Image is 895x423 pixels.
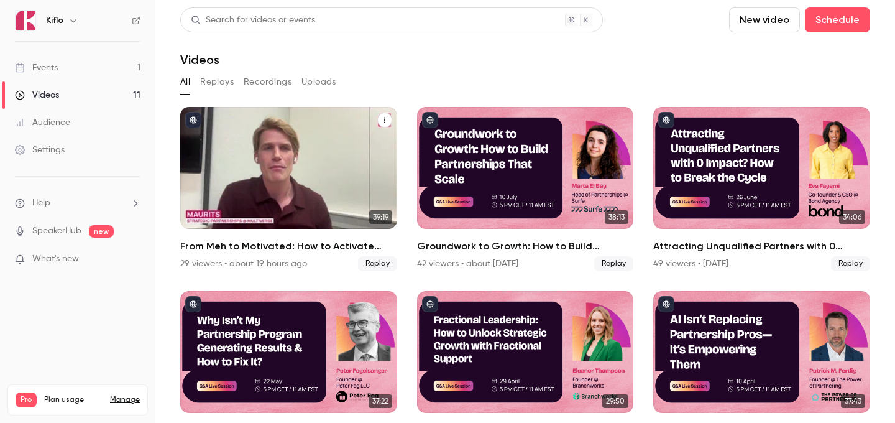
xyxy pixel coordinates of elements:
span: 37:43 [841,394,865,408]
span: Replay [831,256,870,271]
button: Replays [200,72,234,92]
div: Videos [15,89,59,101]
h1: Videos [180,52,219,67]
span: 29:50 [602,394,628,408]
img: Kiflo [16,11,35,30]
h2: Groundwork to Growth: How to Build Partnerships That Scale [417,239,634,254]
h2: From Meh to Motivated: How to Activate GTM Teams with FOMO & Competitive Drive [180,239,397,254]
button: published [422,112,438,128]
a: 39:19From Meh to Motivated: How to Activate GTM Teams with FOMO & Competitive Drive29 viewers • a... [180,107,397,271]
span: 34:06 [839,210,865,224]
button: published [658,296,674,312]
span: Replay [594,256,633,271]
span: What's new [32,253,79,266]
li: From Meh to Motivated: How to Activate GTM Teams with FOMO & Competitive Drive [180,107,397,271]
span: new [89,225,114,238]
span: 38:13 [605,210,628,224]
h2: Attracting Unqualified Partners with 0 Impact? How to Break the Cycle [653,239,870,254]
li: Attracting Unqualified Partners with 0 Impact? How to Break the Cycle [653,107,870,271]
button: All [180,72,190,92]
div: 29 viewers • about 19 hours ago [180,258,307,270]
button: Schedule [805,7,870,32]
button: published [185,296,201,312]
button: Recordings [244,72,291,92]
button: published [422,296,438,312]
button: Uploads [301,72,336,92]
a: Manage [110,395,140,405]
span: Pro [16,393,37,407]
div: Events [15,62,58,74]
div: Search for videos or events [191,14,315,27]
div: 49 viewers • [DATE] [653,258,728,270]
a: 38:13Groundwork to Growth: How to Build Partnerships That Scale42 viewers • about [DATE]Replay [417,107,634,271]
button: published [185,112,201,128]
button: New video [729,7,800,32]
iframe: Noticeable Trigger [126,254,140,265]
span: 39:19 [369,210,392,224]
span: Help [32,197,50,210]
span: 37:22 [369,394,392,408]
li: Groundwork to Growth: How to Build Partnerships That Scale [417,107,634,271]
div: Settings [15,144,65,156]
h6: Kiflo [46,14,63,27]
a: 34:06Attracting Unqualified Partners with 0 Impact? How to Break the Cycle49 viewers • [DATE]Replay [653,107,870,271]
span: Plan usage [44,395,103,405]
button: published [658,112,674,128]
li: help-dropdown-opener [15,197,140,210]
a: SpeakerHub [32,225,81,238]
div: 42 viewers • about [DATE] [417,258,518,270]
section: Videos [180,7,870,416]
span: Replay [358,256,397,271]
div: Audience [15,116,70,129]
